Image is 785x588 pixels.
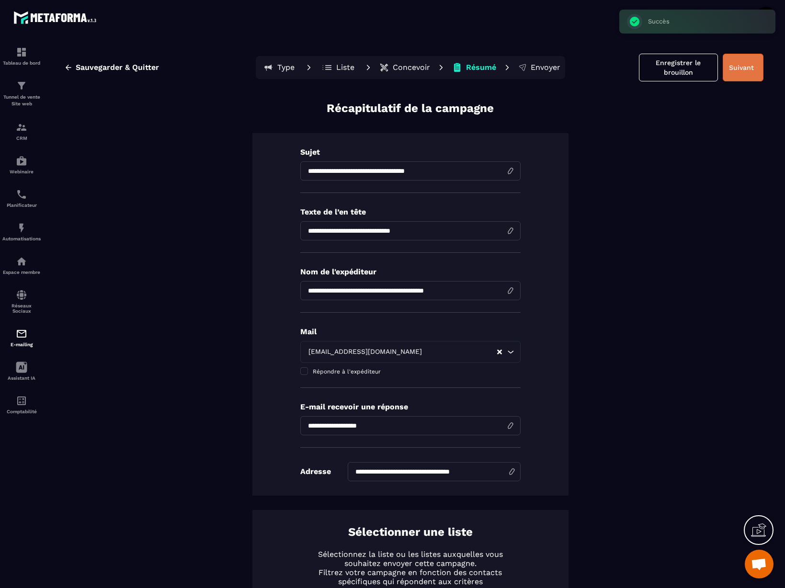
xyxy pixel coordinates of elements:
[2,39,41,73] a: formationformationTableau de bord
[2,181,41,215] a: schedulerschedulerPlanificateur
[2,136,41,141] p: CRM
[313,368,381,375] span: Répondre à l'expéditeur
[745,550,774,578] div: Ouvrir le chat
[515,58,563,77] button: Envoyer
[300,267,521,276] p: Nom de l'expéditeur
[2,321,41,354] a: emailemailE-mailing
[300,550,521,568] p: Sélectionnez la liste ou les listes auxquelles vous souhaitez envoyer cette campagne.
[13,9,100,26] img: logo
[300,327,521,336] p: Mail
[2,409,41,414] p: Comptabilité
[16,328,27,339] img: email
[2,342,41,347] p: E-mailing
[2,282,41,321] a: social-networksocial-networkRéseaux Sociaux
[16,122,27,133] img: formation
[300,207,521,216] p: Texte de l’en tête
[300,147,521,157] p: Sujet
[2,249,41,282] a: automationsautomationsEspace membre
[16,256,27,267] img: automations
[277,63,295,72] p: Type
[2,73,41,114] a: formationformationTunnel de vente Site web
[531,63,560,72] p: Envoyer
[317,58,360,77] button: Liste
[2,148,41,181] a: automationsautomationsWebinaire
[2,375,41,381] p: Assistant IA
[2,215,41,249] a: automationsautomationsAutomatisations
[2,236,41,241] p: Automatisations
[424,347,496,357] input: Search for option
[300,402,521,411] p: E-mail recevoir une réponse
[16,395,27,407] img: accountant
[2,60,41,66] p: Tableau de bord
[300,341,521,363] div: Search for option
[300,568,521,586] p: Filtrez votre campagne en fonction des contacts spécifiques qui répondent aux critères
[348,524,473,540] p: Sélectionner une liste
[16,155,27,167] img: automations
[16,289,27,301] img: social-network
[307,347,424,357] span: [EMAIL_ADDRESS][DOMAIN_NAME]
[336,63,354,72] p: Liste
[639,54,718,81] button: Enregistrer le brouillon
[466,63,496,72] p: Résumé
[2,114,41,148] a: formationformationCRM
[2,354,41,388] a: Assistant IA
[2,303,41,314] p: Réseaux Sociaux
[258,58,301,77] button: Type
[16,222,27,234] img: automations
[16,189,27,200] img: scheduler
[2,270,41,275] p: Espace membre
[57,59,166,76] button: Sauvegarder & Quitter
[497,349,502,356] button: Clear Selected
[376,58,433,77] button: Concevoir
[300,467,331,476] p: Adresse
[16,80,27,91] img: formation
[393,63,430,72] p: Concevoir
[2,203,41,208] p: Planificateur
[76,63,159,72] span: Sauvegarder & Quitter
[327,101,494,116] p: Récapitulatif de la campagne
[16,46,27,58] img: formation
[2,94,41,107] p: Tunnel de vente Site web
[2,388,41,421] a: accountantaccountantComptabilité
[723,54,763,81] button: Suivant
[2,169,41,174] p: Webinaire
[449,58,499,77] button: Résumé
